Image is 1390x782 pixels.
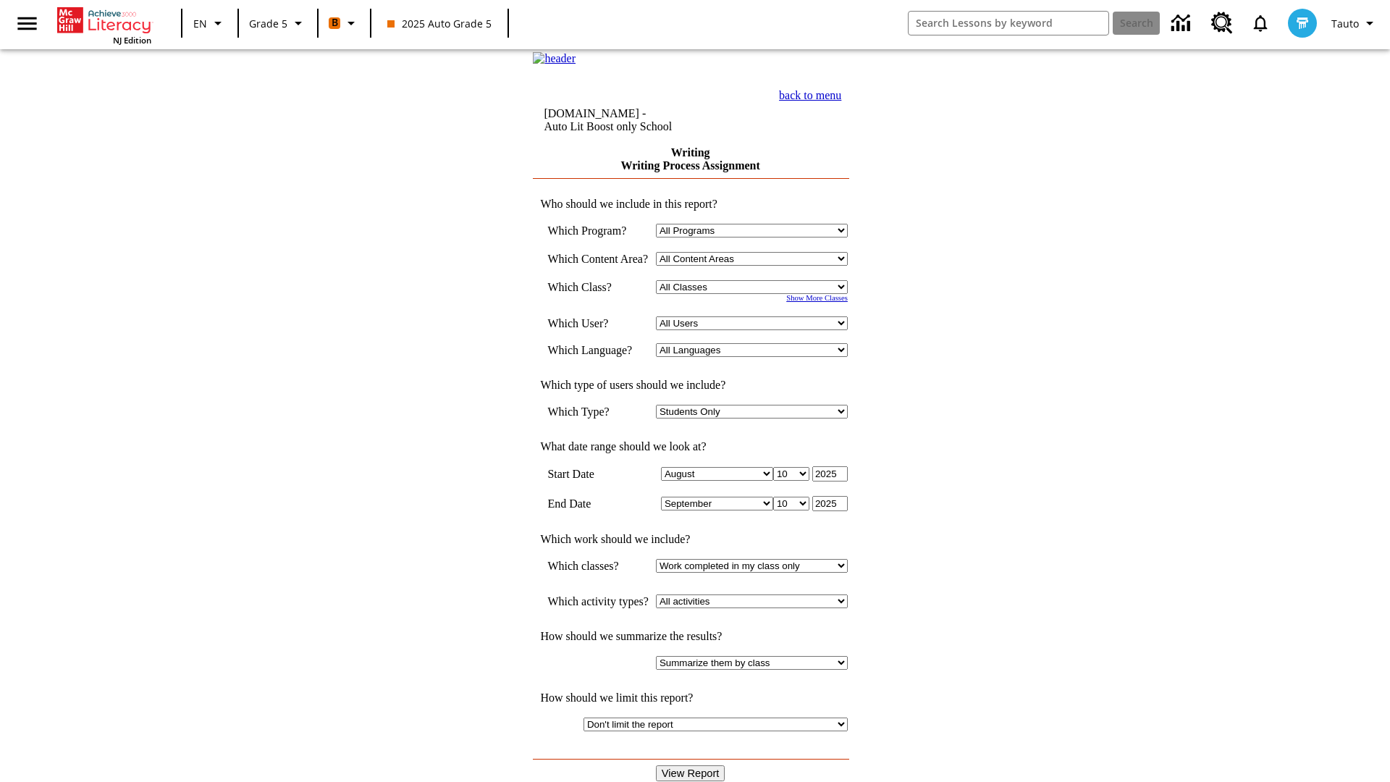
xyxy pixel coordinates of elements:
[547,405,649,419] td: Which Type?
[1288,9,1317,38] img: avatar image
[533,533,848,546] td: Which work should we include?
[187,10,233,36] button: Language: EN, Select a language
[547,594,649,608] td: Which activity types?
[786,294,848,302] a: Show More Classes
[547,343,649,357] td: Which Language?
[656,765,725,781] input: View Report
[547,559,649,573] td: Which classes?
[547,316,649,330] td: Which User?
[533,52,576,65] img: header
[193,16,207,31] span: EN
[547,280,649,294] td: Which Class?
[779,89,841,101] a: back to menu
[57,4,151,46] div: Home
[544,107,728,133] td: [DOMAIN_NAME] -
[533,691,848,705] td: How should we limit this report?
[533,440,848,453] td: What date range should we look at?
[547,496,649,511] td: End Date
[1163,4,1202,43] a: Data Center
[544,120,672,133] nobr: Auto Lit Boost only School
[533,630,848,643] td: How should we summarize the results?
[113,35,151,46] span: NJ Edition
[533,379,848,392] td: Which type of users should we include?
[620,146,759,172] a: Writing Writing Process Assignment
[1242,4,1279,42] a: Notifications
[387,16,492,31] span: 2025 Auto Grade 5
[533,198,848,211] td: Who should we include in this report?
[323,10,366,36] button: Boost Class color is orange. Change class color
[6,2,49,45] button: Open side menu
[1279,4,1326,42] button: Select a new avatar
[1202,4,1242,43] a: Resource Center, Will open in new tab
[909,12,1108,35] input: search field
[249,16,287,31] span: Grade 5
[547,253,648,265] nobr: Which Content Area?
[547,466,649,482] td: Start Date
[547,224,649,237] td: Which Program?
[1326,10,1384,36] button: Profile/Settings
[243,10,313,36] button: Grade: Grade 5, Select a grade
[1331,16,1359,31] span: Tauto
[332,14,338,32] span: B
